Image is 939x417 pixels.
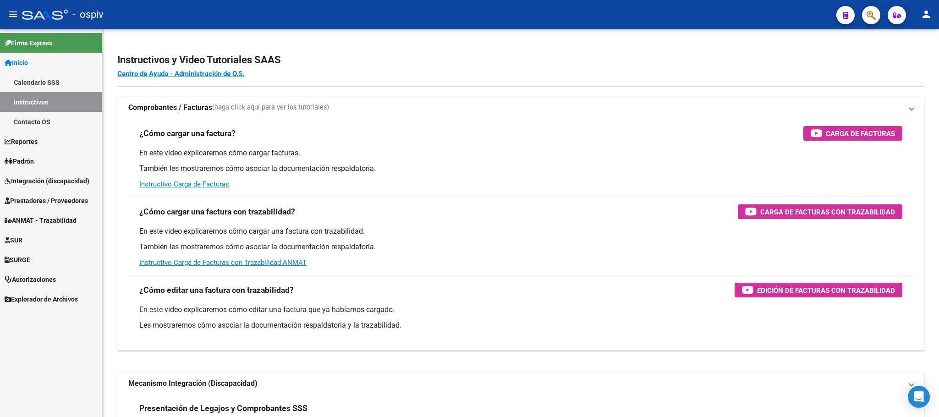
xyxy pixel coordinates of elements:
[757,285,895,296] span: Edición de Facturas con Trazabilidad
[117,119,924,351] div: Comprobantes / Facturas(haga click aquí para ver los tutoriales)
[117,51,924,69] h2: Instructivos y Video Tutoriales SAAS
[139,402,308,415] h3: Presentación de Legajos y Comprobantes SSS
[128,379,258,389] strong: Mecanismo Integración (Discapacidad)
[908,386,930,408] div: Open Intercom Messenger
[139,164,902,174] p: También les mostraremos cómo asociar la documentación respaldatoria.
[5,215,77,225] span: ANMAT - Trazabilidad
[921,9,932,20] mat-icon: person
[117,70,244,78] a: Centro de Ayuda - Administración de O.S.
[5,196,88,206] span: Prestadores / Proveedores
[117,373,924,395] mat-expansion-panel-header: Mecanismo Integración (Discapacidad)
[139,305,902,315] p: En este video explicaremos cómo editar una factura que ya habíamos cargado.
[5,38,52,48] span: Firma Express
[5,235,22,245] span: SUR
[139,127,236,140] h3: ¿Cómo cargar una factura?
[5,255,30,265] span: SURGE
[212,103,329,113] span: (haga click aquí para ver los tutoriales)
[139,258,307,267] a: Instructivo Carga de Facturas con Trazabilidad ANMAT
[139,226,902,236] p: En este video explicaremos cómo cargar una factura con trazabilidad.
[5,156,34,166] span: Padrón
[5,58,28,68] span: Inicio
[128,103,212,113] strong: Comprobantes / Facturas
[139,284,294,296] h3: ¿Cómo editar una factura con trazabilidad?
[139,180,229,188] a: Instructivo Carga de Facturas
[139,148,902,158] p: En este video explicaremos cómo cargar facturas.
[7,9,18,20] mat-icon: menu
[803,126,902,141] button: Carga de Facturas
[5,294,78,304] span: Explorador de Archivos
[5,137,38,147] span: Reportes
[139,320,902,330] p: Les mostraremos cómo asociar la documentación respaldatoria y la trazabilidad.
[139,242,902,252] p: También les mostraremos cómo asociar la documentación respaldatoria.
[760,206,895,218] span: Carga de Facturas con Trazabilidad
[72,5,104,25] span: - ospiv
[738,204,902,219] button: Carga de Facturas con Trazabilidad
[826,128,895,139] span: Carga de Facturas
[139,205,295,218] h3: ¿Cómo cargar una factura con trazabilidad?
[117,97,924,119] mat-expansion-panel-header: Comprobantes / Facturas(haga click aquí para ver los tutoriales)
[735,283,902,297] button: Edición de Facturas con Trazabilidad
[5,176,89,186] span: Integración (discapacidad)
[5,274,56,285] span: Autorizaciones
